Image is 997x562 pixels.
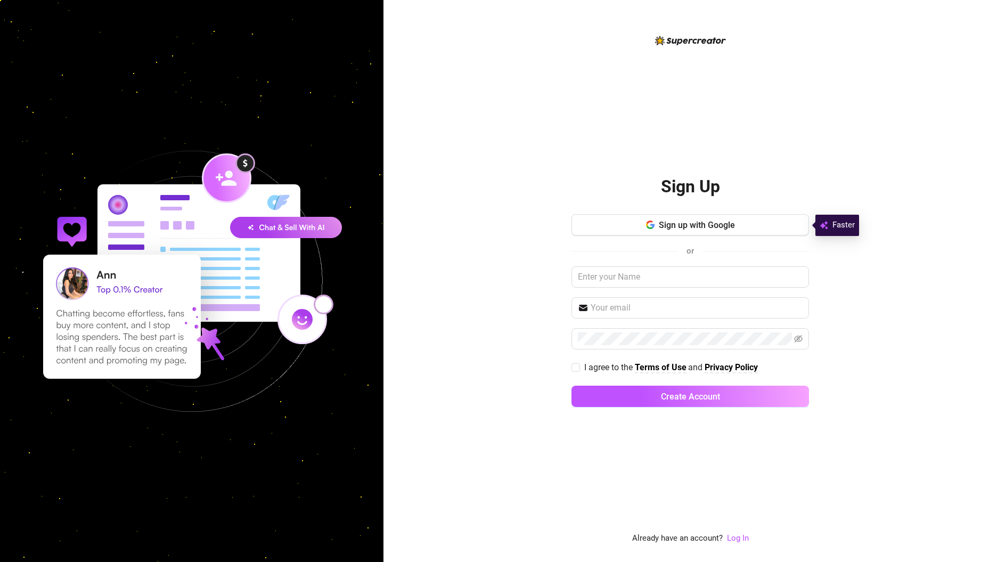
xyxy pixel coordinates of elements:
input: Your email [591,302,803,314]
h2: Sign Up [661,176,720,198]
button: Sign up with Google [571,214,809,235]
img: signup-background-D0MIrEPF.svg [7,97,376,466]
span: Faster [832,219,855,232]
span: Create Account [661,392,720,402]
span: I agree to the [584,362,635,372]
strong: Privacy Policy [705,362,758,372]
a: Log In [727,533,749,543]
a: Log In [727,532,749,545]
span: or [687,246,694,256]
span: Already have an account? [632,532,723,545]
a: Privacy Policy [705,362,758,373]
strong: Terms of Use [635,362,687,372]
input: Enter your Name [571,266,809,288]
img: logo-BBDzfeDw.svg [655,36,726,45]
span: and [688,362,705,372]
button: Create Account [571,386,809,407]
img: svg%3e [820,219,828,232]
span: Sign up with Google [659,220,735,230]
a: Terms of Use [635,362,687,373]
span: eye-invisible [794,335,803,343]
